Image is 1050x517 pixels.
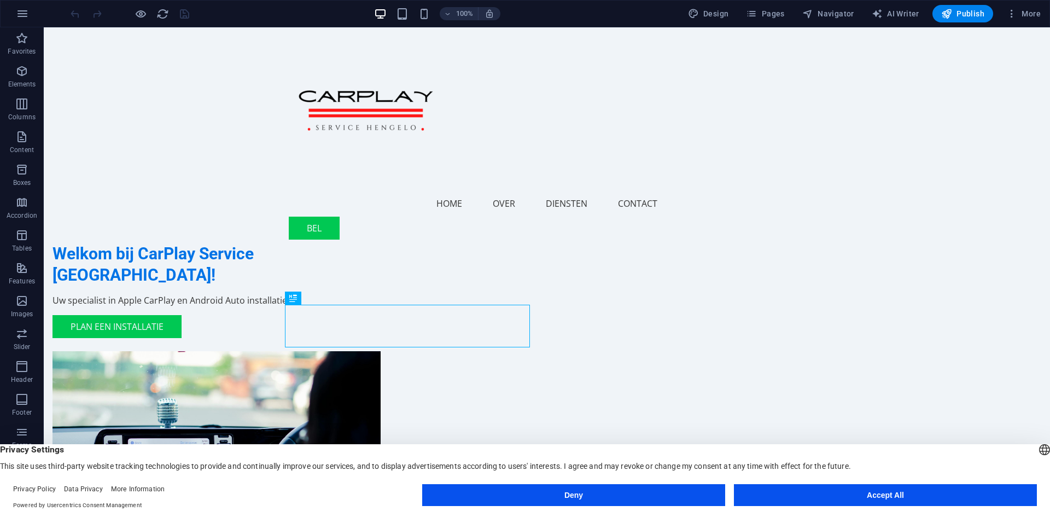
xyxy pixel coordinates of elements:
h6: 100% [456,7,474,20]
button: Design [684,5,733,22]
button: AI Writer [867,5,924,22]
p: Footer [12,408,32,417]
button: Navigator [798,5,859,22]
button: Publish [932,5,993,22]
p: Images [11,310,33,318]
div: Design (Ctrl+Alt+Y) [684,5,733,22]
span: More [1006,8,1041,19]
span: AI Writer [872,8,919,19]
button: Click here to leave preview mode and continue editing [134,7,147,20]
p: Accordion [7,211,37,220]
p: Tables [12,244,32,253]
p: Forms [12,441,32,450]
button: Pages [742,5,789,22]
p: Favorites [8,47,36,56]
button: 2 [25,457,39,460]
i: On resize automatically adjust zoom level to fit chosen device. [485,9,494,19]
p: Features [9,277,35,286]
button: 100% [440,7,479,20]
button: 1 [25,444,39,447]
p: Boxes [13,178,31,187]
button: reload [156,7,169,20]
p: Elements [8,80,36,89]
p: Columns [8,113,36,121]
i: Reload page [156,8,169,20]
span: Pages [746,8,784,19]
p: Header [11,375,33,384]
button: 3 [25,470,39,473]
button: More [1002,5,1045,22]
span: Navigator [802,8,854,19]
span: Design [688,8,729,19]
p: Content [10,146,34,154]
span: Publish [941,8,984,19]
p: Slider [14,342,31,351]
